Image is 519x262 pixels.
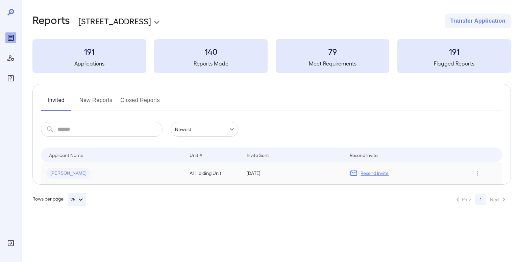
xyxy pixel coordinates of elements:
button: Closed Reports [121,95,160,111]
div: Log Out [5,238,16,248]
div: Reports [5,32,16,43]
button: Row Actions [472,168,483,179]
span: [PERSON_NAME] [46,170,91,177]
div: Resend Invite [350,151,378,159]
h3: 191 [397,46,511,57]
h3: 79 [276,46,389,57]
div: Unit # [190,151,202,159]
h5: Reports Made [154,59,268,68]
p: [STREET_ADDRESS] [78,16,151,26]
h3: 191 [32,46,146,57]
div: Applicant Name [49,151,83,159]
td: [DATE] [241,162,344,184]
button: New Reports [79,95,113,111]
div: FAQ [5,73,16,84]
h5: Flagged Reports [397,59,511,68]
summary: 191Applications140Reports Made79Meet Requirements191Flagged Reports [32,39,511,73]
div: Manage Users [5,53,16,63]
div: Rows per page [32,193,86,206]
h3: 140 [154,46,268,57]
button: Transfer Application [445,14,511,28]
button: page 1 [475,194,486,205]
h2: Reports [32,14,70,28]
p: Resend Invite [361,170,389,177]
h5: Meet Requirements [276,59,389,68]
div: Invite Sent [247,151,269,159]
button: 25 [68,193,86,206]
nav: pagination navigation [451,194,511,205]
button: Invited [41,95,71,111]
div: Newest [171,122,238,137]
h5: Applications [32,59,146,68]
td: A1 Holding Unit [184,162,241,184]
